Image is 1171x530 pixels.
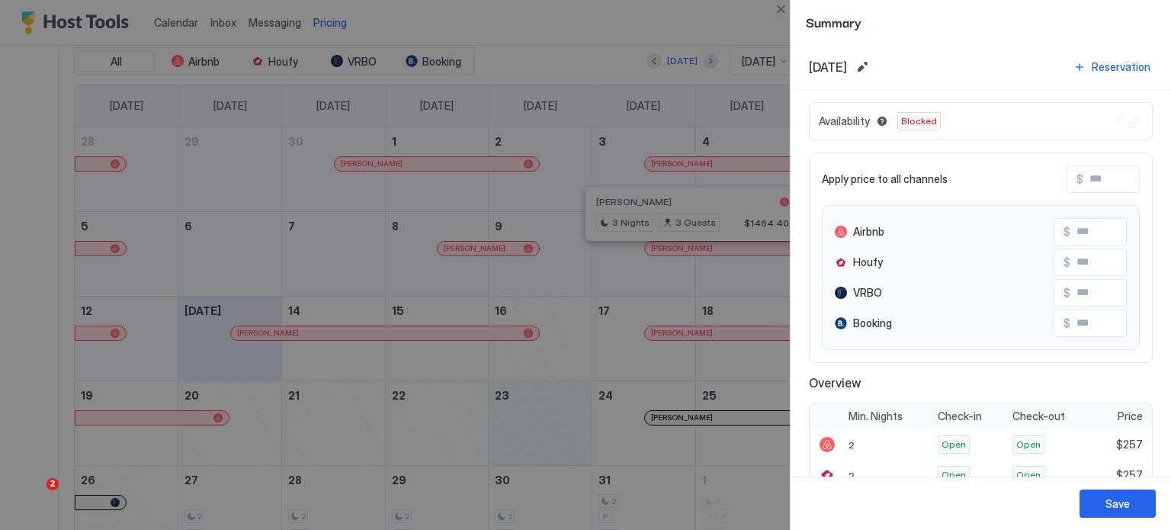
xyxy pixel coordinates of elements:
span: Check-in [938,410,982,423]
span: $ [1076,172,1083,186]
span: Min. Nights [849,410,903,423]
button: Blocked dates override all pricing rules and remain unavailable until manually unblocked [873,112,891,130]
span: Open [1016,438,1041,451]
div: Save [1105,496,1130,512]
button: Reservation [1071,56,1153,77]
span: $257 [1116,438,1143,451]
span: Check-out [1012,410,1065,423]
span: Blocked [901,114,937,128]
span: 2 [849,439,855,451]
span: Open [1016,468,1041,482]
span: Open [942,468,966,482]
span: Availability [819,114,870,128]
span: $ [1064,316,1070,330]
span: $257 [1116,468,1143,482]
span: $ [1064,286,1070,300]
span: Airbnb [853,225,884,239]
span: VRBO [853,286,882,300]
span: Overview [809,375,1153,390]
span: Apply price to all channels [822,172,948,186]
span: Booking [853,316,892,330]
span: 2 [47,478,59,490]
span: [DATE] [809,59,847,75]
button: Save [1080,490,1156,518]
span: Summary [806,12,1156,31]
span: Houfy [853,255,883,269]
button: Edit date range [853,58,871,76]
span: $ [1064,255,1070,269]
span: Open [942,438,966,451]
iframe: Intercom live chat [15,478,52,515]
span: $ [1064,225,1070,239]
span: 2 [849,470,855,481]
div: Reservation [1092,59,1150,75]
span: Price [1118,410,1143,423]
